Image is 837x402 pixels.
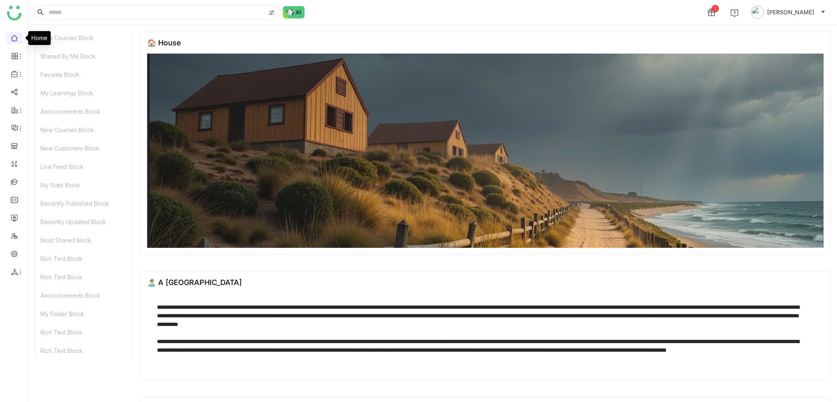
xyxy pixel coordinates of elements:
span: [PERSON_NAME] [767,8,814,17]
div: My Learnings Block [36,84,132,102]
img: 68553b2292361c547d91f02a [147,54,824,248]
div: Recently Published Block [36,194,132,213]
div: Rich Text Block [36,268,132,286]
div: My Folder Block [36,305,132,323]
div: New Courses Block [36,121,132,139]
div: New Courses Block [36,29,132,47]
div: 🏠 House [147,38,181,47]
div: Live Feed Block [36,157,132,176]
div: Shared By Me Block [36,47,132,65]
img: logo [7,6,22,20]
img: avatar [751,6,764,19]
div: 🏝️ A [GEOGRAPHIC_DATA] [147,278,242,287]
img: help.svg [730,9,739,17]
div: Announcements Block [36,286,132,305]
div: Rich Text Block [36,249,132,268]
img: ask-buddy-normal.svg [283,6,305,18]
div: New Customers Block [36,139,132,157]
img: search-type.svg [269,9,275,16]
div: 1 [712,5,719,12]
div: Rich Text Block [36,323,132,341]
div: Announcements Block [36,102,132,121]
div: Home [28,31,51,45]
div: Most Shared Block [36,231,132,249]
button: [PERSON_NAME] [749,6,827,19]
div: My Stats Block [36,176,132,194]
div: Rich Text Block [36,341,132,360]
div: Recently Updated Block [36,213,132,231]
div: Favorite Block [36,65,132,84]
